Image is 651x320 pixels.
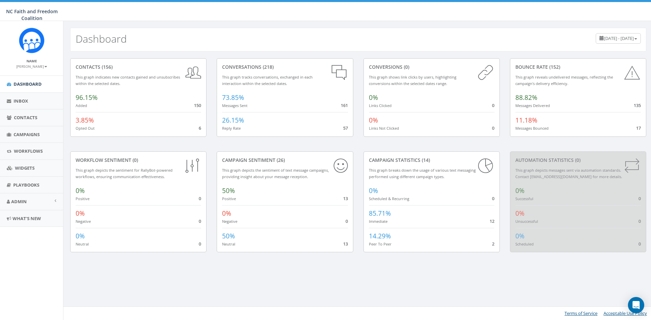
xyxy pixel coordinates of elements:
span: What's New [13,215,41,221]
span: 0 [638,218,641,224]
span: 2 [492,241,494,247]
span: 14.29% [369,232,391,240]
small: This graph tracks conversations, exchanged in each interaction within the selected dates. [222,74,313,86]
div: Automation Statistics [515,157,641,164]
a: Terms of Service [565,310,597,316]
span: (0) [131,157,138,163]
small: This graph depicts the sentiment of text message campaigns, providing insight about your message ... [222,168,329,179]
span: 0% [76,186,85,195]
small: This graph depicts messages sent via automation standards. Contact [EMAIL_ADDRESS][DOMAIN_NAME] f... [515,168,622,179]
span: NC Faith and Freedom Coalition [6,8,58,21]
span: 150 [194,102,201,108]
span: (152) [548,64,560,70]
span: (0) [402,64,409,70]
small: Links Clicked [369,103,392,108]
span: 0 [346,218,348,224]
small: This graph indicates new contacts gained and unsubscribes within the selected dates. [76,74,180,86]
small: Scheduled & Recurring [369,196,409,201]
span: 13 [343,241,348,247]
div: contacts [76,64,201,70]
span: Widgets [15,165,35,171]
span: 6 [199,125,201,131]
span: (26) [275,157,285,163]
small: Opted Out [76,126,95,131]
span: 0% [76,209,85,218]
span: 0 [199,218,201,224]
small: Added [76,103,87,108]
span: Inbox [14,98,28,104]
a: [PERSON_NAME] [16,63,47,69]
span: 0% [515,209,525,218]
span: 17 [636,125,641,131]
small: Neutral [222,241,235,247]
div: Campaign Statistics [369,157,494,164]
span: 0 [638,241,641,247]
div: conversations [222,64,348,70]
span: 0% [515,232,525,240]
span: 3.85% [76,116,94,125]
span: (156) [100,64,113,70]
small: Neutral [76,241,89,247]
small: Links Not Clicked [369,126,399,131]
small: This graph shows link clicks by users, highlighting conversions within the selected dates range. [369,74,456,86]
span: 50% [222,186,235,195]
div: Campaign Sentiment [222,157,348,164]
span: 0 [199,195,201,201]
small: This graph reveals undelivered messages, reflecting the campaign's delivery efficiency. [515,74,613,86]
span: Admin [11,198,27,205]
span: 0% [515,186,525,195]
small: Messages Sent [222,103,248,108]
span: [DATE] - [DATE] [604,35,634,41]
small: Negative [222,219,237,224]
span: 0 [492,125,494,131]
span: Playbooks [13,182,39,188]
span: 73.85% [222,93,244,102]
span: 11.18% [515,116,537,125]
span: 13 [343,195,348,201]
span: (218) [261,64,274,70]
div: Workflow Sentiment [76,157,201,164]
span: 12 [490,218,494,224]
small: This graph breaks down the usage of various text messaging performed using different campaign types. [369,168,476,179]
span: 135 [634,102,641,108]
span: 0% [369,93,378,102]
small: Positive [222,196,236,201]
span: Contacts [14,114,37,121]
span: 161 [341,102,348,108]
small: Unsuccessful [515,219,538,224]
span: Campaigns [14,131,40,137]
small: Positive [76,196,90,201]
small: Scheduled [515,241,534,247]
span: 0 [492,102,494,108]
small: Name [26,59,37,63]
span: 0% [222,209,231,218]
span: 57 [343,125,348,131]
span: 85.71% [369,209,391,218]
small: Reply Rate [222,126,241,131]
span: 50% [222,232,235,240]
div: Bounce Rate [515,64,641,70]
small: [PERSON_NAME] [16,64,47,69]
span: 0 [492,195,494,201]
span: 96.15% [76,93,98,102]
small: Messages Bounced [515,126,549,131]
small: Successful [515,196,533,201]
span: (0) [574,157,580,163]
span: 0 [199,241,201,247]
small: Messages Delivered [515,103,550,108]
span: 0% [369,186,378,195]
span: Workflows [14,148,43,154]
span: 88.82% [515,93,537,102]
h2: Dashboard [76,33,127,44]
span: Dashboard [14,81,42,87]
img: Rally_Corp_Icon.png [19,28,44,53]
small: Negative [76,219,91,224]
span: 0% [369,116,378,125]
span: 26.15% [222,116,244,125]
span: 0 [638,195,641,201]
span: 0% [76,232,85,240]
small: Immediate [369,219,388,224]
small: Peer To Peer [369,241,392,247]
div: Open Intercom Messenger [628,297,644,313]
div: conversions [369,64,494,70]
